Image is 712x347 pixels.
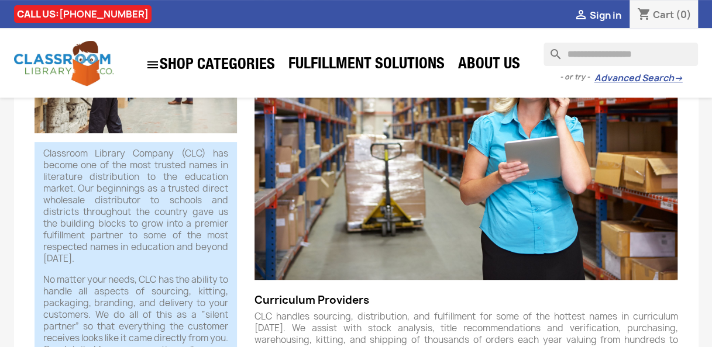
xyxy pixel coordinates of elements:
[594,72,682,84] a: Advanced Search→
[283,54,450,77] a: Fulfillment Solutions
[452,54,526,77] a: About Us
[573,9,587,23] i: 
[589,9,621,22] span: Sign in
[675,8,691,21] span: (0)
[14,5,152,23] div: CALL US:
[544,43,558,57] i: search
[254,280,677,306] h3: Curriculum Providers
[573,9,621,22] a:  Sign in
[544,43,698,66] input: Search
[14,41,113,86] img: Classroom Library Company
[637,8,651,22] i: shopping_cart
[559,71,594,83] span: - or try -
[652,8,673,21] span: Cart
[146,58,160,72] i: 
[140,52,281,78] a: SHOP CATEGORIES
[673,72,682,84] span: →
[43,148,229,265] p: Classroom Library Company (CLC) has become one of the most trusted names in literature distributi...
[59,8,149,20] a: [PHONE_NUMBER]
